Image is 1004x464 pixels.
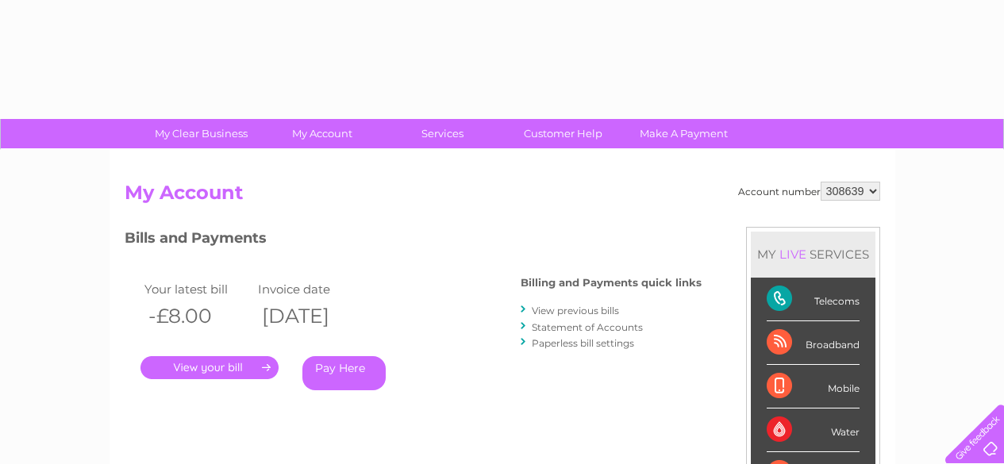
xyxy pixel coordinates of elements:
div: Telecoms [767,278,860,321]
h3: Bills and Payments [125,227,702,255]
a: Customer Help [498,119,629,148]
a: View previous bills [532,305,619,316]
div: LIVE [776,247,810,262]
a: Statement of Accounts [532,321,643,333]
a: . [140,356,279,379]
div: Broadband [767,321,860,365]
h2: My Account [125,182,880,212]
a: Make A Payment [618,119,749,148]
th: -£8.00 [140,300,255,332]
th: [DATE] [254,300,368,332]
div: Account number [738,182,880,201]
div: Water [767,408,860,452]
a: My Clear Business [136,119,267,148]
a: My Account [256,119,387,148]
div: Mobile [767,365,860,408]
div: MY SERVICES [751,232,875,277]
td: Your latest bill [140,278,255,300]
a: Pay Here [302,356,386,390]
a: Services [377,119,508,148]
td: Invoice date [254,278,368,300]
h4: Billing and Payments quick links [521,277,702,289]
a: Paperless bill settings [532,337,634,349]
